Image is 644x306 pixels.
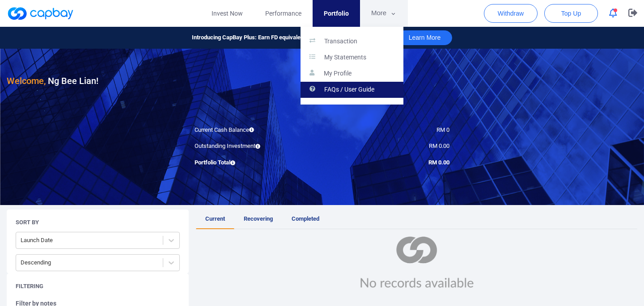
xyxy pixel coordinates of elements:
[324,70,352,78] p: My Profile
[301,50,403,66] a: My Statements
[324,86,374,94] p: FAQs / User Guide
[324,38,357,46] p: Transaction
[301,66,403,82] a: My Profile
[301,82,403,98] a: FAQs / User Guide
[324,54,366,62] p: My Statements
[301,34,403,50] a: Transaction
